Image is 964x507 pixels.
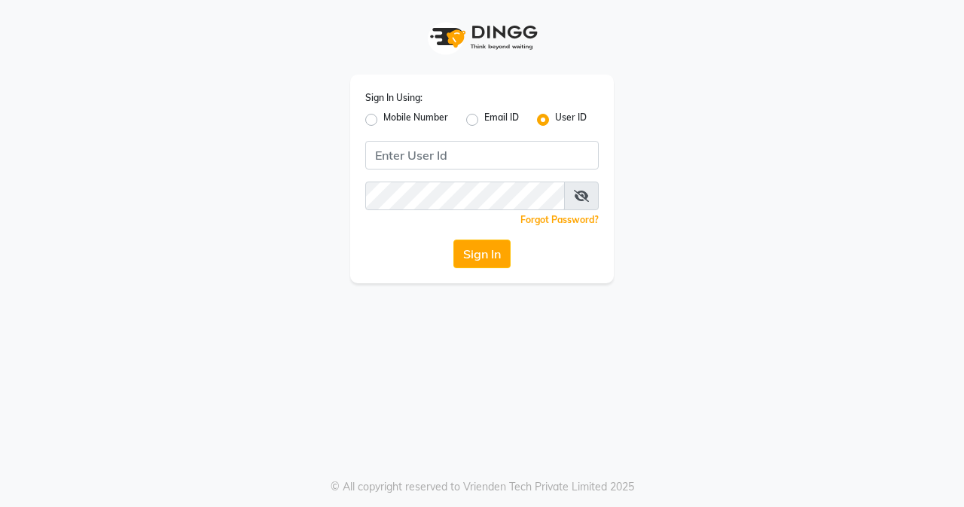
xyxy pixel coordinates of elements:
[520,214,599,225] a: Forgot Password?
[365,182,565,210] input: Username
[484,111,519,129] label: Email ID
[422,15,542,60] img: logo1.svg
[365,141,599,170] input: Username
[365,91,423,105] label: Sign In Using:
[555,111,587,129] label: User ID
[383,111,448,129] label: Mobile Number
[453,240,511,268] button: Sign In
